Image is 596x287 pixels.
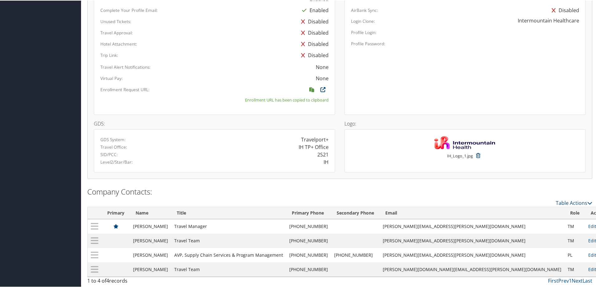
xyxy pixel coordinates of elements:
[380,247,565,262] td: [PERSON_NAME][EMAIL_ADDRESS][PERSON_NAME][DOMAIN_NAME]
[130,219,171,233] td: [PERSON_NAME]
[344,121,586,126] h4: Logo:
[100,136,126,142] label: GDS System:
[569,277,572,284] a: 1
[286,247,331,262] td: [PHONE_NUMBER]
[100,40,137,47] label: Hotel Attachment:
[87,186,592,196] h2: Company Contacts:
[331,206,380,219] th: Secondary Phone
[565,233,585,247] td: TM
[351,7,378,13] label: AirBank Sync:
[100,7,158,13] label: Complete Your Profile Email:
[518,16,579,24] div: Intermountain Healthcare
[565,247,585,262] td: PL
[324,158,329,165] div: IH
[130,262,171,276] td: [PERSON_NAME]
[286,262,331,276] td: [PHONE_NUMBER]
[100,18,131,24] label: Unused Tickets:
[316,74,329,82] div: None
[301,135,329,143] div: Travelport+
[286,219,331,233] td: [PHONE_NUMBER]
[102,206,130,219] th: Primary
[286,233,331,247] td: [PHONE_NUMBER]
[100,143,127,150] label: Travel Office:
[380,206,565,219] th: Email
[558,277,569,284] a: Prev
[351,29,377,35] label: Profile Login:
[245,96,329,102] small: Enrollment URL has been copied to clipboard
[565,206,585,219] th: Role
[549,4,579,15] div: Disabled
[298,15,329,27] div: Disabled
[565,262,585,276] td: TM
[106,277,109,284] span: 4
[556,199,592,206] a: Table Actions
[380,262,565,276] td: [PERSON_NAME][DOMAIN_NAME][EMAIL_ADDRESS][PERSON_NAME][DOMAIN_NAME]
[100,29,133,35] label: Travel Approval:
[299,4,329,15] div: Enabled
[434,135,496,149] img: IH_Logo_1.jpg
[583,277,592,284] a: Last
[380,219,565,233] td: [PERSON_NAME][EMAIL_ADDRESS][PERSON_NAME][DOMAIN_NAME]
[572,277,583,284] a: Next
[317,150,329,158] div: 2S21
[548,277,558,284] a: First
[130,247,171,262] td: [PERSON_NAME]
[100,63,151,70] label: Travel Alert Notifications:
[299,143,329,150] div: IH TP+ Office
[565,219,585,233] td: TM
[100,158,133,165] label: Level2/Star/Bar:
[171,206,286,219] th: Title
[171,233,286,247] td: Travel Team
[380,233,565,247] td: [PERSON_NAME][EMAIL_ADDRESS][PERSON_NAME][DOMAIN_NAME]
[351,17,375,24] label: Login Clone:
[100,52,118,58] label: Trip Link:
[171,219,286,233] td: Travel Manager
[94,121,335,126] h4: GDS:
[447,152,473,164] small: IH_Logo_1.jpg
[298,49,329,60] div: Disabled
[100,151,118,157] label: SID/PCC:
[100,86,150,92] label: Enrollment Request URL:
[171,247,286,262] td: AVP, Supply Chain Services & Program Management
[286,206,331,219] th: Primary Phone
[316,63,329,70] div: None
[130,233,171,247] td: [PERSON_NAME]
[298,38,329,49] div: Disabled
[331,247,380,262] td: [PHONE_NUMBER]
[100,75,123,81] label: Virtual Pay:
[130,206,171,219] th: Name
[298,27,329,38] div: Disabled
[171,262,286,276] td: Travel Team
[351,40,385,46] label: Profile Password:
[87,276,207,287] div: 1 to 4 of records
